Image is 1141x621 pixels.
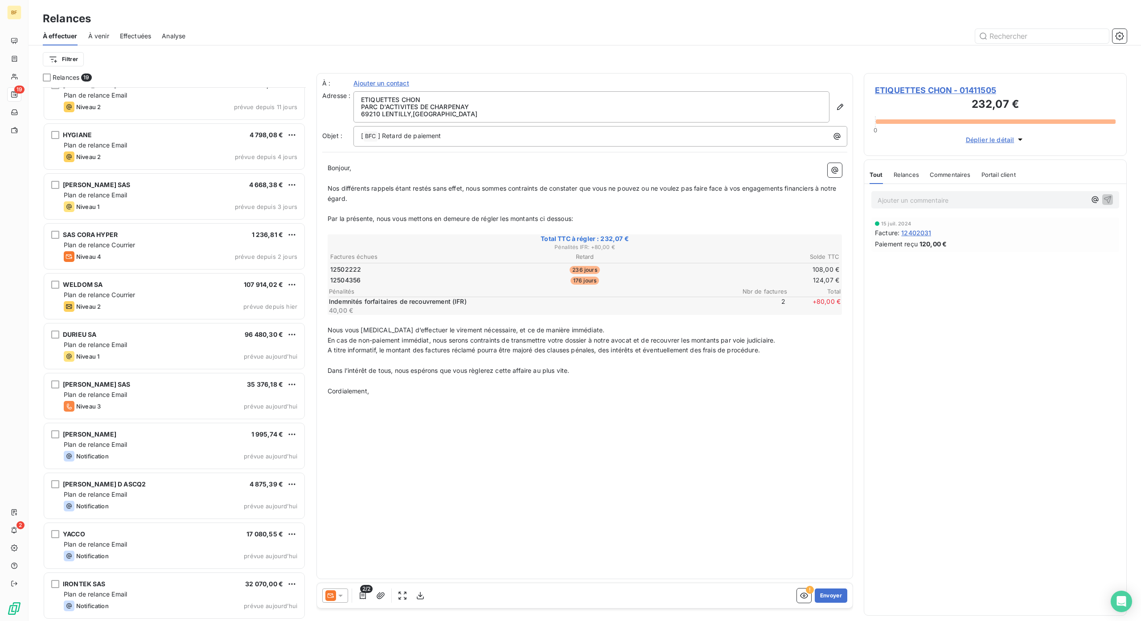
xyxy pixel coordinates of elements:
[63,131,92,139] span: HYGIANE
[235,203,297,210] span: prévue depuis 3 jours
[322,132,342,139] span: Objet :
[64,241,135,249] span: Plan de relance Courrier
[43,52,84,66] button: Filtrer
[328,184,838,202] span: Nos différents rappels étant restés sans effet, nous sommes contraints de constater que vous ne p...
[361,110,822,118] p: 69210 LENTILLY , [GEOGRAPHIC_DATA]
[966,135,1014,144] span: Déplier le détail
[244,602,297,609] span: prévue aujourd’hui
[378,132,441,139] span: ] Retard de paiement
[63,530,85,538] span: YACCO
[245,331,283,338] span: 96 480,30 €
[243,303,297,310] span: prévue depuis hier
[63,231,118,238] span: SAS CORA HYPER
[88,32,109,41] span: À venir
[252,231,283,238] span: 1 236,81 €
[235,153,297,160] span: prévue depuis 4 jours
[63,281,103,288] span: WELDOM SA
[329,243,841,251] span: Pénalités IFR : + 80,00 €
[53,73,79,82] span: Relances
[249,181,283,188] span: 4 668,38 €
[244,552,297,560] span: prévue aujourd’hui
[235,253,297,260] span: prévue depuis 2 jours
[329,288,734,295] span: Pénalités
[670,265,840,274] td: 108,00 €
[570,277,599,285] span: 176 jours
[76,153,101,160] span: Niveau 2
[76,602,109,609] span: Notification
[246,530,283,538] span: 17 080,55 €
[328,387,369,395] span: Cordialement,
[244,353,297,360] span: prévue aujourd’hui
[76,503,109,510] span: Notification
[330,276,361,285] span: 12504356
[251,430,283,438] span: 1 995,74 €
[64,341,127,348] span: Plan de relance Email
[328,215,573,222] span: Par la présente, nous vous mettons en demeure de régler les montants ci dessous:
[981,171,1016,178] span: Portail client
[963,135,1028,145] button: Déplier le détail
[63,430,116,438] span: [PERSON_NAME]
[64,441,127,448] span: Plan de relance Email
[328,326,604,334] span: Nous vous [MEDICAL_DATA] d’effectuer le virement nécessaire, et ce de manière immédiate.
[901,228,931,237] span: 12402031
[244,453,297,460] span: prévue aujourd’hui
[322,79,353,88] label: À :
[244,281,283,288] span: 107 914,02 €
[244,403,297,410] span: prévue aujourd’hui
[63,181,131,188] span: [PERSON_NAME] SAS
[919,239,947,249] span: 120,00 €
[670,275,840,285] td: 124,07 €
[330,252,499,261] th: Factures échues
[64,590,127,598] span: Plan de relance Email
[64,540,127,548] span: Plan de relance Email
[874,127,877,134] span: 0
[16,521,25,529] span: 2
[328,336,775,344] span: En cas de non-paiement immédiat, nous serons contraints de transmettre votre dossier à notre avoc...
[787,288,841,295] span: Total
[63,480,146,488] span: [PERSON_NAME] D ASCQ2
[670,252,840,261] th: Solde TTC
[64,191,127,199] span: Plan de relance Email
[81,74,91,82] span: 19
[734,288,787,295] span: Nbr de factures
[64,291,135,298] span: Plan de relance Courrier
[329,306,730,315] p: 40,00 €
[76,353,99,360] span: Niveau 1
[328,367,569,374] span: Dans l’intérêt de tous, nous espérons que vous règlerez cette affaire au plus vite.
[322,92,350,99] span: Adresse :
[63,380,131,388] span: [PERSON_NAME] SAS
[76,303,101,310] span: Niveau 2
[76,403,101,410] span: Niveau 3
[870,171,883,178] span: Tout
[76,453,109,460] span: Notification
[63,580,106,588] span: IRONTEK SAS
[329,297,730,306] p: Indemnités forfaitaires de recouvrement (IFR)
[64,490,127,498] span: Plan de relance Email
[787,297,841,315] span: + 80,00 €
[361,132,363,139] span: [
[14,86,25,94] span: 19
[360,585,373,593] span: 2/2
[815,588,847,603] button: Envoyer
[120,32,152,41] span: Effectuées
[875,239,918,249] span: Paiement reçu
[500,252,669,261] th: Retard
[570,266,599,274] span: 236 jours
[43,11,91,27] h3: Relances
[329,234,841,243] span: Total TTC à régler : 232,07 €
[894,171,919,178] span: Relances
[361,96,822,103] p: ETIQUETTES CHON
[875,84,1116,96] span: ETIQUETTES CHON - 01411505
[76,103,101,110] span: Niveau 2
[64,91,127,99] span: Plan de relance Email
[63,331,96,338] span: DURIEU SA
[76,253,101,260] span: Niveau 4
[7,601,21,616] img: Logo LeanPay
[64,391,127,398] span: Plan de relance Email
[881,221,911,226] span: 15 juil. 2024
[7,5,21,20] div: BF
[244,503,297,510] span: prévue aujourd’hui
[64,141,127,149] span: Plan de relance Email
[328,346,760,354] span: A titre informatif, le montant des factures réclamé pourra être majoré des clauses pénales, des i...
[250,480,283,488] span: 4 875,39 €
